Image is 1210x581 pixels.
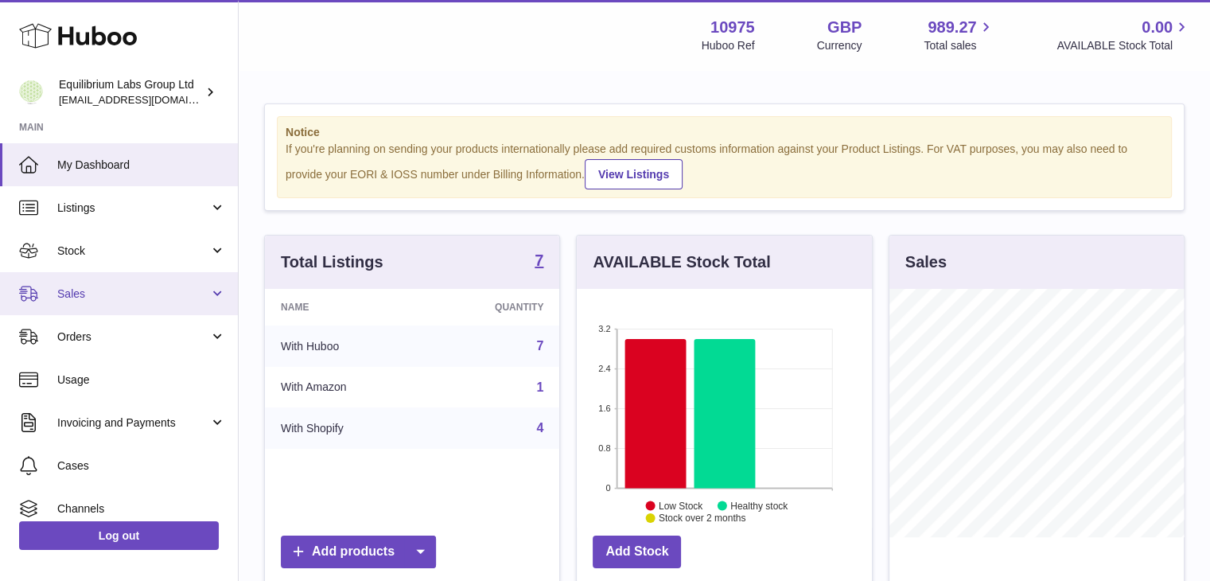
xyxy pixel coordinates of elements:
[281,536,436,568] a: Add products
[730,500,788,511] text: Healthy stock
[281,252,383,273] h3: Total Listings
[57,501,226,517] span: Channels
[585,159,683,189] a: View Listings
[286,142,1163,189] div: If you're planning on sending your products internationally please add required customs informati...
[593,252,770,273] h3: AVAILABLE Stock Total
[924,38,994,53] span: Total sales
[1056,38,1191,53] span: AVAILABLE Stock Total
[659,500,703,511] text: Low Stock
[827,17,862,38] strong: GBP
[924,17,994,53] a: 989.27 Total sales
[593,536,681,568] a: Add Stock
[599,404,611,413] text: 1.6
[19,80,43,104] img: huboo@equilibriumlabs.com
[286,125,1163,140] strong: Notice
[817,38,862,53] div: Currency
[606,483,611,493] text: 0
[536,380,543,394] a: 1
[599,324,611,333] text: 3.2
[265,367,426,408] td: With Amazon
[265,407,426,449] td: With Shopify
[265,289,426,326] th: Name
[535,252,543,271] a: 7
[659,513,745,524] text: Stock over 2 months
[702,38,755,53] div: Huboo Ref
[905,252,947,273] h3: Sales
[59,93,234,106] span: [EMAIL_ADDRESS][DOMAIN_NAME]
[57,244,209,259] span: Stock
[535,252,543,268] strong: 7
[599,443,611,453] text: 0.8
[59,77,202,107] div: Equilibrium Labs Group Ltd
[426,289,560,326] th: Quantity
[1142,17,1173,38] span: 0.00
[265,326,426,367] td: With Huboo
[57,329,209,345] span: Orders
[57,458,226,474] span: Cases
[19,521,219,550] a: Log out
[1056,17,1191,53] a: 0.00 AVAILABLE Stock Total
[57,415,209,431] span: Invoicing and Payments
[599,364,611,373] text: 2.4
[57,158,226,173] span: My Dashboard
[710,17,755,38] strong: 10975
[928,17,976,38] span: 989.27
[536,421,543,435] a: 4
[57,372,226,388] span: Usage
[57,201,209,216] span: Listings
[57,287,209,302] span: Sales
[536,339,543,353] a: 7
